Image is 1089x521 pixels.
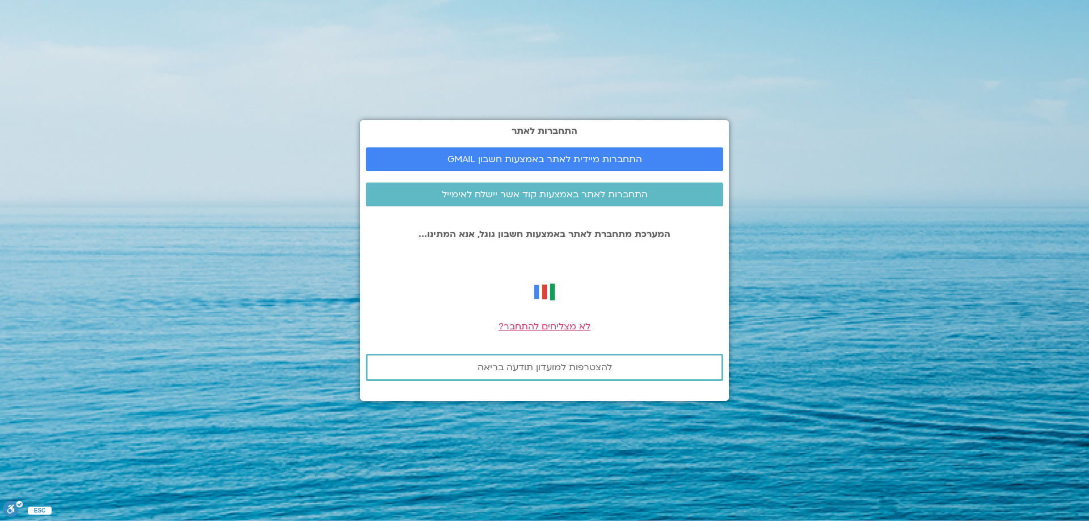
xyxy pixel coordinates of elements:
[366,126,723,136] h2: התחברות לאתר
[366,147,723,171] a: התחברות מיידית לאתר באמצעות חשבון GMAIL
[366,183,723,206] a: התחברות לאתר באמצעות קוד אשר יישלח לאימייל
[499,320,590,333] a: לא מצליחים להתחבר?
[366,229,723,239] p: המערכת מתחברת לאתר באמצעות חשבון גוגל, אנא המתינו...
[366,354,723,381] a: להצטרפות למועדון תודעה בריאה
[442,189,648,200] span: התחברות לאתר באמצעות קוד אשר יישלח לאימייל
[478,362,612,372] span: להצטרפות למועדון תודעה בריאה
[448,154,642,164] span: התחברות מיידית לאתר באמצעות חשבון GMAIL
